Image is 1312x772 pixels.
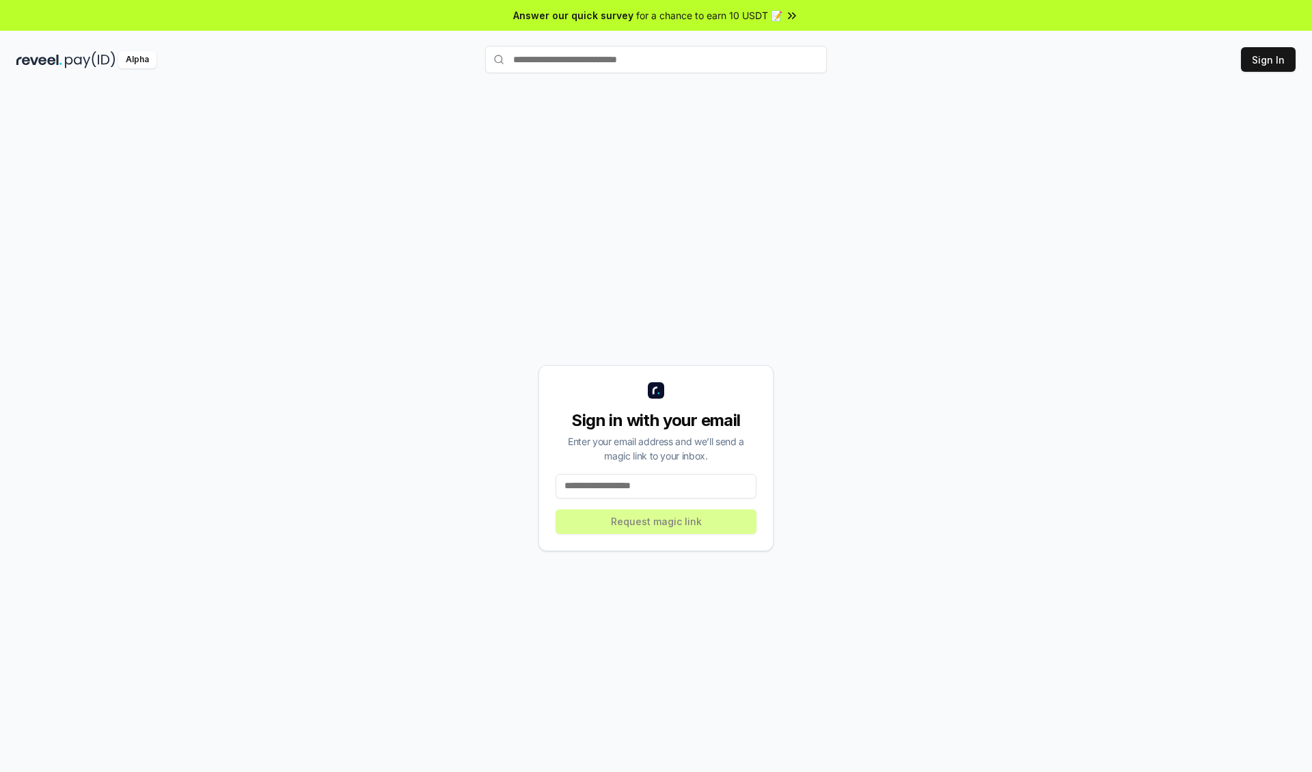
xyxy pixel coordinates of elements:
div: Sign in with your email [556,410,756,431]
img: reveel_dark [16,51,62,68]
div: Alpha [118,51,156,68]
img: logo_small [648,382,664,399]
span: for a chance to earn 10 USDT 📝 [636,8,782,23]
button: Sign In [1241,47,1296,72]
span: Answer our quick survey [513,8,633,23]
div: Enter your email address and we’ll send a magic link to your inbox. [556,434,756,463]
img: pay_id [65,51,115,68]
